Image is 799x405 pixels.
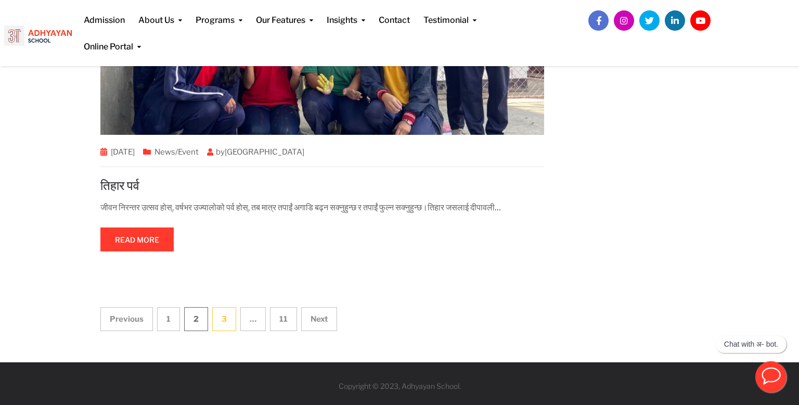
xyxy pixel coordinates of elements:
a: [DATE] [111,147,135,157]
nav: Posts [100,312,544,326]
a: 11 [270,307,297,331]
a: Next [301,307,337,331]
a: … [495,202,501,212]
a: Online Portal [84,27,141,53]
span: by [203,147,308,157]
a: 1 [157,307,180,331]
a: 3 [212,307,236,331]
a: News/Event [154,147,199,157]
div: जीवन निरन्तर उत्सव होस्, वर्षभर उज्यालोको पर्व होस्, तब मात्र तपाईं अगाडि बढ्न सक्नुहुन्छ र तपाईं... [100,201,544,214]
a: Copyright © 2023, Adhyayan School. [339,382,461,390]
a: [GEOGRAPHIC_DATA] [225,147,304,157]
a: तिहार पर्व [100,178,139,193]
p: Chat with अ- bot. [724,340,778,349]
span: 2 [184,307,208,331]
a: Read more [100,227,174,251]
a: Previous [100,307,153,331]
span: … [240,307,266,331]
